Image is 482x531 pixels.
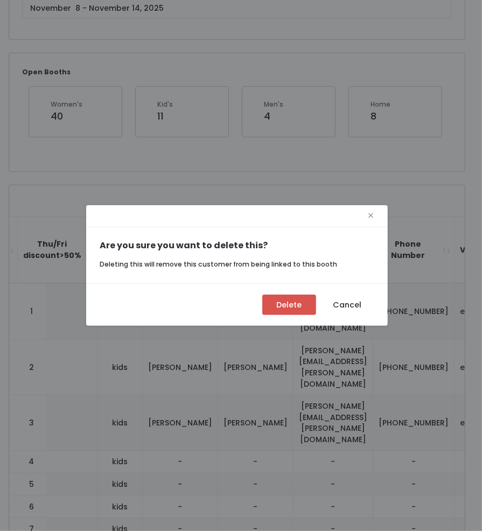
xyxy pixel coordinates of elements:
[367,207,374,224] span: ×
[320,295,374,315] button: Cancel
[262,295,316,315] button: Delete
[367,207,374,225] button: Close
[100,241,374,250] h5: Are you sure you want to delete this?
[100,260,337,269] small: Deleting this will remove this customer from being linked to this booth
